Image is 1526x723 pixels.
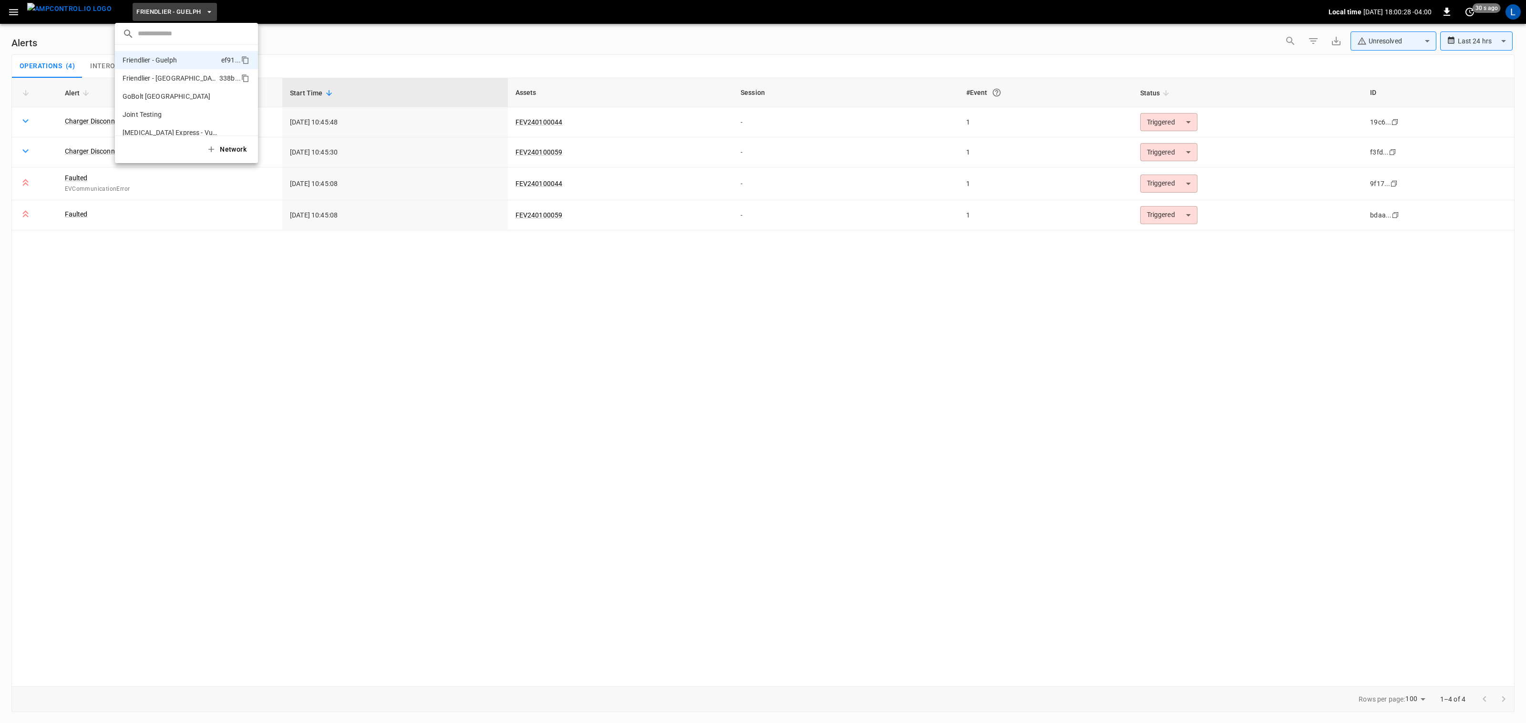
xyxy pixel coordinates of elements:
[123,92,217,101] p: GoBolt [GEOGRAPHIC_DATA]
[123,73,216,83] p: Friendlier - [GEOGRAPHIC_DATA]
[123,55,217,65] p: Friendlier - Guelph
[123,128,217,137] p: [MEDICAL_DATA] Express - Vulcan Way Richmond
[240,72,251,84] div: copy
[201,140,254,159] button: Network
[240,54,251,66] div: copy
[123,110,216,119] p: Joint Testing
